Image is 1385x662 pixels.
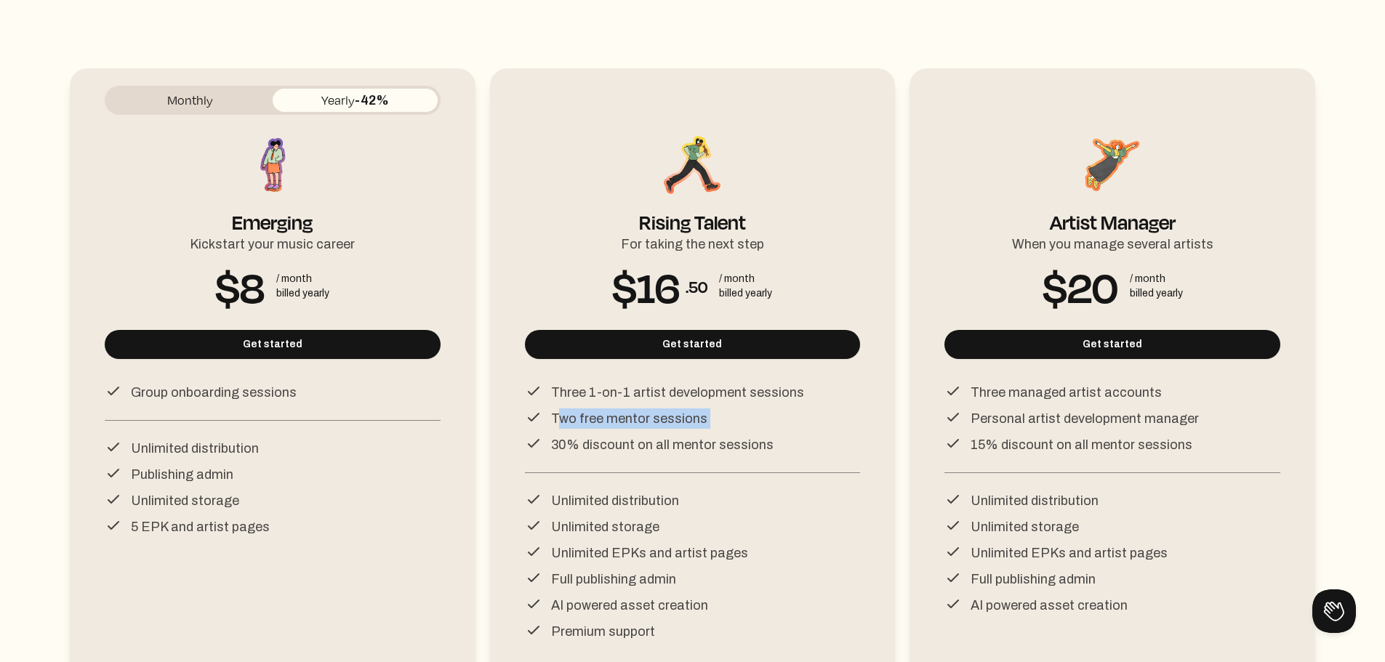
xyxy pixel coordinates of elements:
[1043,275,1118,298] span: $20
[686,275,707,298] span: .50
[551,543,748,563] p: Unlimited EPKs and artist pages
[1050,198,1176,228] div: Artist Manager
[551,569,676,589] p: Full publishing admin
[131,382,297,403] p: Group onboarding sessions
[1012,228,1213,254] div: When you manage several artists
[551,435,774,455] p: 30% discount on all mentor sessions
[273,89,438,112] button: Yearly-42%
[971,491,1099,511] p: Unlimited distribution
[131,517,270,537] p: 5 EPK and artist pages
[551,408,707,429] p: Two free mentor sessions
[551,382,804,403] p: Three 1-on-1 artist development sessions
[355,93,389,108] span: -42%
[215,275,265,298] span: $8
[525,330,861,359] button: Get started
[971,517,1079,537] p: Unlimited storage
[1130,286,1183,301] div: billed yearly
[232,198,313,228] div: Emerging
[971,569,1096,589] p: Full publishing admin
[551,595,708,615] p: AI powered asset creation
[971,435,1192,455] p: 15% discount on all mentor sessions
[971,595,1128,615] p: AI powered asset creation
[1080,132,1145,198] img: Artist Manager
[659,132,725,198] img: Rising Talent
[131,491,239,511] p: Unlimited storage
[551,621,655,642] p: Premium support
[1130,272,1183,286] div: / month
[1312,589,1356,633] iframe: Toggle Customer Support
[719,286,772,301] div: billed yearly
[719,272,772,286] div: / month
[190,228,355,254] div: Kickstart your music career
[639,198,746,228] div: Rising Talent
[131,464,233,485] p: Publishing admin
[971,543,1168,563] p: Unlimited EPKs and artist pages
[240,132,305,198] img: Emerging
[108,89,273,112] button: Monthly
[551,517,659,537] p: Unlimited storage
[131,438,259,459] p: Unlimited distribution
[971,408,1199,429] p: Personal artist development manager
[621,228,764,254] div: For taking the next step
[551,491,679,511] p: Unlimited distribution
[276,272,329,286] div: / month
[944,330,1280,359] button: Get started
[612,275,680,298] span: $16
[276,286,329,301] div: billed yearly
[971,382,1162,403] p: Three managed artist accounts
[105,330,441,359] button: Get started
